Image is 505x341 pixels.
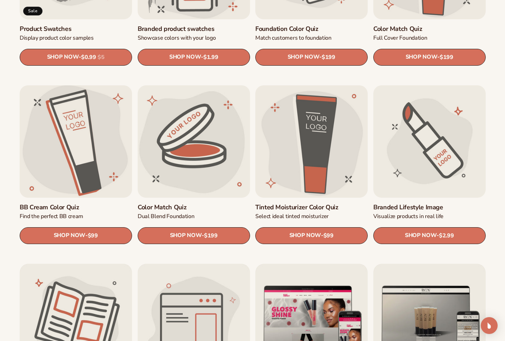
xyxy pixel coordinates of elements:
[322,54,335,61] span: $199
[169,54,201,60] span: SHOP NOW
[98,54,104,61] s: $5
[20,49,132,66] a: SHOP NOW- $0.99 $5
[255,203,368,211] a: Tinted Moisturizer Color Quiz
[20,227,132,244] a: SHOP NOW- $99
[20,25,132,33] a: Product Swatches
[138,203,250,211] a: Color Match Quiz
[439,232,454,239] span: $2.99
[255,49,368,66] a: SHOP NOW- $199
[20,203,132,211] a: BB Cream Color Quiz
[288,54,319,60] span: SHOP NOW
[170,232,201,239] span: SHOP NOW
[373,203,486,211] a: Branded Lifestyle Image
[373,227,486,244] a: SHOP NOW- $2.99
[88,232,98,239] span: $99
[47,54,79,60] span: SHOP NOW
[323,232,334,239] span: $99
[405,54,437,60] span: SHOP NOW
[373,49,486,66] a: SHOP NOW- $199
[405,232,436,239] span: SHOP NOW
[81,54,96,61] span: $0.99
[138,49,250,66] a: SHOP NOW- $1.99
[255,25,368,33] a: Foundation Color Quiz
[203,54,218,61] span: $1.99
[373,25,486,33] a: Color Match Quiz
[481,317,498,334] div: Open Intercom Messenger
[255,227,368,244] a: SHOP NOW- $99
[138,227,250,244] a: SHOP NOW- $199
[439,54,453,61] span: $199
[54,232,85,239] span: SHOP NOW
[289,232,321,239] span: SHOP NOW
[138,25,250,33] a: Branded product swatches
[204,232,217,239] span: $199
